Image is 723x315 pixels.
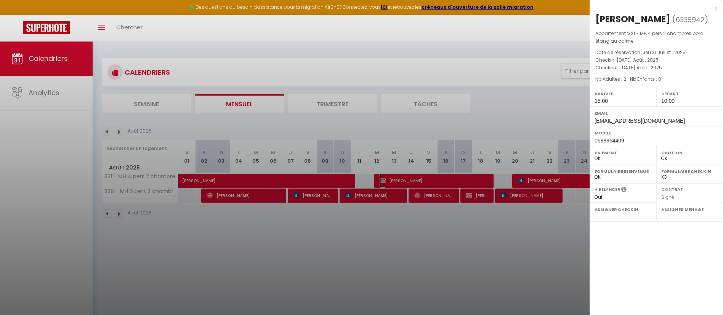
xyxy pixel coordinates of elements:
span: [DATE] Août . 2025 [617,57,659,63]
span: 0688964409 [595,138,624,144]
span: Signé [661,194,674,200]
button: Ouvrir le widget de chat LiveChat [6,3,29,26]
span: Jeu 31 Juillet . 2025 [643,49,686,56]
p: Date de réservation : [595,49,717,56]
span: Nb Enfants : 0 [630,76,661,82]
span: 15:00 [595,98,608,104]
p: Checkout : [595,64,717,72]
label: Arrivée [595,90,651,98]
span: 6338942 [675,15,705,24]
label: Formulaire Bienvenue [595,168,651,175]
div: [PERSON_NAME] [595,13,670,25]
span: [DATE] Août . 2025 [620,64,662,71]
span: 10:00 [661,98,675,104]
span: ( ) [672,14,708,25]
i: Sélectionner OUI si vous souhaiter envoyer les séquences de messages post-checkout [621,186,627,195]
span: 321 - MH 4 pers 2 chambres bord étang au calme [595,30,704,44]
label: Contrat [661,186,683,191]
label: Mobile [595,129,718,137]
label: Départ [661,90,718,98]
label: Formulaire Checkin [661,168,718,175]
label: Assigner Menage [661,206,718,213]
span: Nb Adultes : 2 - [595,76,661,82]
label: A relancer [595,186,620,193]
label: Caution [661,149,718,157]
p: Appartement : [595,30,717,45]
p: Checkin : [595,56,717,64]
div: x [590,4,717,13]
span: [EMAIL_ADDRESS][DOMAIN_NAME] [595,118,685,124]
label: Assigner Checkin [595,206,651,213]
label: Email [595,109,718,117]
label: Paiement [595,149,651,157]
